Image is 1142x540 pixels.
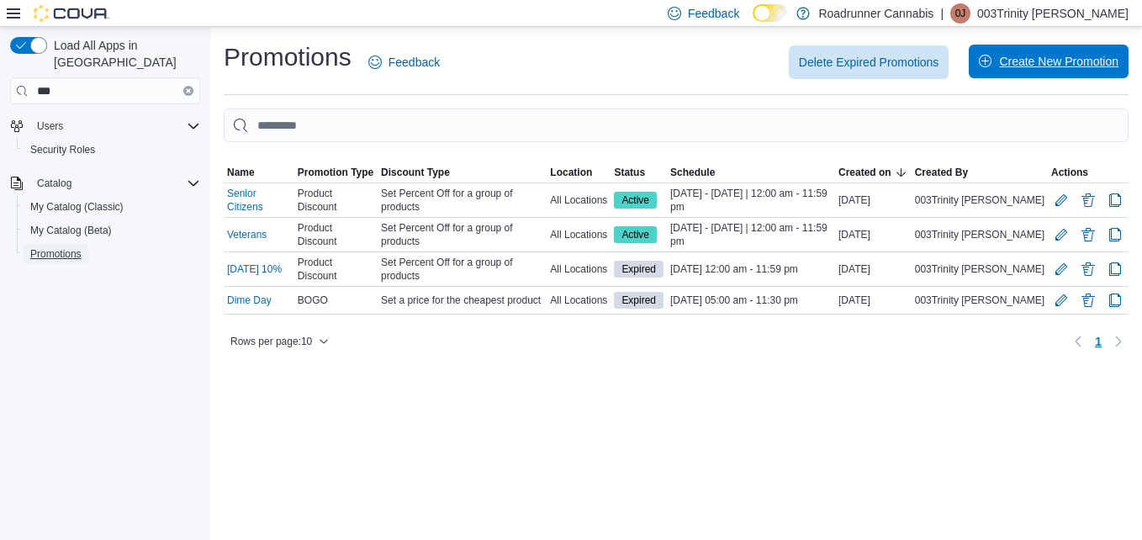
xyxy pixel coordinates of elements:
button: Create New Promotion [969,45,1129,78]
a: Veterans [227,228,267,241]
button: Catalog [3,172,207,195]
span: Product Discount [298,221,374,248]
ul: Pagination for table: [1088,328,1108,355]
div: [DATE] [835,225,912,245]
a: Promotions [24,244,88,264]
span: 003Trinity [PERSON_NAME] [915,294,1044,307]
button: Page 1 of 1 [1088,328,1108,355]
a: Senior Citizens [227,187,291,214]
span: My Catalog (Classic) [24,197,200,217]
span: My Catalog (Beta) [30,224,112,237]
span: BOGO [298,294,328,307]
a: Dime Day [227,294,272,307]
div: Set Percent Off for a group of products [378,218,547,251]
span: [DATE] - [DATE] | 12:00 am - 11:59 pm [670,187,832,214]
span: Users [30,116,200,136]
span: My Catalog (Classic) [30,200,124,214]
span: Expired [614,261,664,278]
button: Clone Promotion [1105,290,1125,310]
div: [DATE] [835,190,912,210]
h1: Promotions [224,40,352,74]
button: Users [30,116,70,136]
span: [DATE] 05:00 am - 11:30 pm [670,294,798,307]
div: Set a price for the cheapest product [378,290,547,310]
span: Location [550,166,592,179]
button: Clone Promotion [1105,190,1125,210]
div: Set Percent Off for a group of products [378,252,547,286]
a: Security Roles [24,140,102,160]
button: Edit Promotion [1051,259,1071,279]
span: Feedback [389,54,440,71]
span: [DATE] - [DATE] | 12:00 am - 11:59 pm [670,221,832,248]
span: Rows per page : 10 [230,335,312,348]
nav: Pagination for table: [1068,328,1129,355]
button: Edit Promotion [1051,225,1071,245]
div: 003Trinity Jackson [950,3,970,24]
button: Edit Promotion [1051,290,1071,310]
p: | [940,3,944,24]
span: 0J [955,3,966,24]
span: Users [37,119,63,133]
p: Roadrunner Cannabis [818,3,933,24]
div: [DATE] [835,290,912,310]
button: Delete Promotion [1078,259,1098,279]
span: My Catalog (Beta) [24,220,200,241]
button: Discount Type [378,162,547,183]
span: Active [614,192,657,209]
button: Catalog [30,173,78,193]
button: My Catalog (Beta) [17,219,207,242]
button: Name [224,162,294,183]
span: Load All Apps in [GEOGRAPHIC_DATA] [47,37,200,71]
button: Users [3,114,207,138]
span: Promotions [30,247,82,261]
input: This is a search bar. As you type, the results lower in the page will automatically filter. [224,109,1129,142]
button: Promotion Type [294,162,378,183]
span: Created By [915,166,968,179]
span: Promotions [24,244,200,264]
span: Active [621,193,649,208]
div: [DATE] [835,259,912,279]
span: Catalog [30,173,200,193]
span: Delete Expired Promotions [799,54,939,71]
span: Schedule [670,166,715,179]
span: 003Trinity [PERSON_NAME] [915,262,1044,276]
span: All Locations [550,262,607,276]
img: Cova [34,5,109,22]
span: Status [614,166,645,179]
span: Security Roles [30,143,95,156]
span: Product Discount [298,187,374,214]
span: Active [614,226,657,243]
span: Expired [621,293,656,308]
span: Created on [838,166,891,179]
button: Created on [835,162,912,183]
button: Next page [1108,331,1129,352]
button: Delete Expired Promotions [789,45,949,79]
span: Feedback [688,5,739,22]
a: [DATE] 10% [227,262,282,276]
a: My Catalog (Classic) [24,197,130,217]
span: Create New Promotion [999,53,1118,70]
button: My Catalog (Classic) [17,195,207,219]
button: Delete Promotion [1078,290,1098,310]
button: Previous page [1068,331,1088,352]
span: 003Trinity [PERSON_NAME] [915,228,1044,241]
button: Location [547,162,611,183]
button: Clone Promotion [1105,259,1125,279]
div: Set Percent Off for a group of products [378,183,547,217]
a: My Catalog (Beta) [24,220,119,241]
span: Security Roles [24,140,200,160]
button: Delete Promotion [1078,190,1098,210]
span: Active [621,227,649,242]
span: Promotion Type [298,166,373,179]
a: Feedback [362,45,447,79]
span: All Locations [550,193,607,207]
span: Discount Type [381,166,450,179]
span: Name [227,166,255,179]
input: Dark Mode [753,4,788,22]
span: All Locations [550,228,607,241]
span: 003Trinity [PERSON_NAME] [915,193,1044,207]
button: Delete Promotion [1078,225,1098,245]
p: 003Trinity [PERSON_NAME] [977,3,1129,24]
button: Clear input [183,86,193,96]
